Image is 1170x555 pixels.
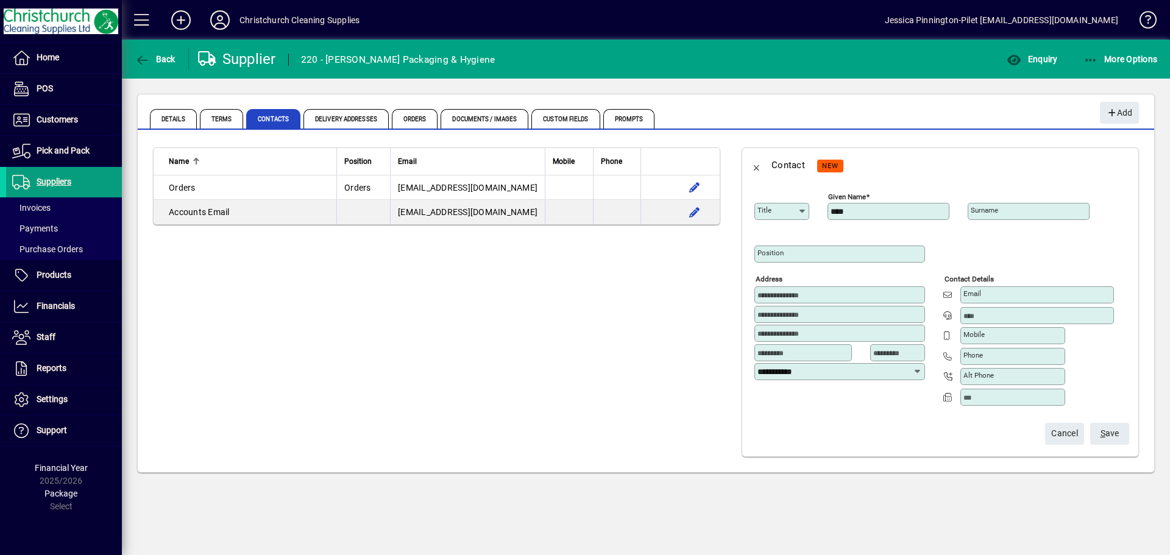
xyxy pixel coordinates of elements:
[200,9,239,31] button: Profile
[169,207,206,217] span: Accounts
[37,394,68,404] span: Settings
[601,155,633,168] div: Phone
[303,109,389,129] span: Delivery Addresses
[757,206,771,214] mat-label: Title
[239,10,360,30] div: Christchurch Cleaning Supplies
[336,175,390,200] td: Orders
[6,239,122,260] a: Purchase Orders
[757,249,784,257] mat-label: Position
[37,146,90,155] span: Pick and Pack
[37,177,71,186] span: Suppliers
[37,52,59,62] span: Home
[161,9,200,31] button: Add
[1004,48,1060,70] button: Enquiry
[37,83,53,93] span: POS
[12,203,51,213] span: Invoices
[1101,428,1105,438] span: S
[1080,48,1161,70] button: More Options
[6,105,122,135] a: Customers
[344,155,383,168] div: Position
[1045,423,1084,445] button: Cancel
[6,384,122,415] a: Settings
[169,183,196,193] span: Orders
[1090,423,1129,445] button: Save
[132,48,179,70] button: Back
[6,291,122,322] a: Financials
[531,109,600,129] span: Custom Fields
[963,289,981,298] mat-label: Email
[742,150,771,180] button: Back
[553,155,586,168] div: Mobile
[6,74,122,104] a: POS
[12,224,58,233] span: Payments
[135,54,175,64] span: Back
[1101,423,1119,444] span: ave
[601,155,622,168] span: Phone
[1100,102,1139,124] button: Add
[1051,423,1078,444] span: Cancel
[1106,103,1132,123] span: Add
[37,425,67,435] span: Support
[37,270,71,280] span: Products
[963,330,985,339] mat-label: Mobile
[344,155,372,168] span: Position
[169,155,189,168] span: Name
[398,155,417,168] span: Email
[301,50,495,69] div: 220 - [PERSON_NAME] Packaging & Hygiene
[398,155,537,168] div: Email
[6,415,122,446] a: Support
[37,115,78,124] span: Customers
[200,109,244,129] span: Terms
[246,109,300,129] span: Contacts
[398,207,537,217] span: [EMAIL_ADDRESS][DOMAIN_NAME]
[971,206,998,214] mat-label: Surname
[963,371,994,380] mat-label: Alt Phone
[198,49,276,69] div: Supplier
[169,155,329,168] div: Name
[398,183,537,193] span: [EMAIL_ADDRESS][DOMAIN_NAME]
[603,109,655,129] span: Prompts
[6,197,122,218] a: Invoices
[1130,2,1155,42] a: Knowledge Base
[37,332,55,342] span: Staff
[6,136,122,166] a: Pick and Pack
[150,109,197,129] span: Details
[392,109,438,129] span: Orders
[822,162,838,170] span: NEW
[885,10,1118,30] div: Jessica Pinnington-Pilet [EMAIL_ADDRESS][DOMAIN_NAME]
[122,48,189,70] app-page-header-button: Back
[828,193,866,201] mat-label: Given name
[12,244,83,254] span: Purchase Orders
[44,489,77,498] span: Package
[208,207,229,217] span: Email
[553,155,575,168] span: Mobile
[6,218,122,239] a: Payments
[6,353,122,384] a: Reports
[441,109,528,129] span: Documents / Images
[35,463,88,473] span: Financial Year
[6,260,122,291] a: Products
[6,322,122,353] a: Staff
[771,155,805,175] div: Contact
[37,301,75,311] span: Financials
[1007,54,1057,64] span: Enquiry
[963,351,983,359] mat-label: Phone
[1083,54,1158,64] span: More Options
[37,363,66,373] span: Reports
[6,43,122,73] a: Home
